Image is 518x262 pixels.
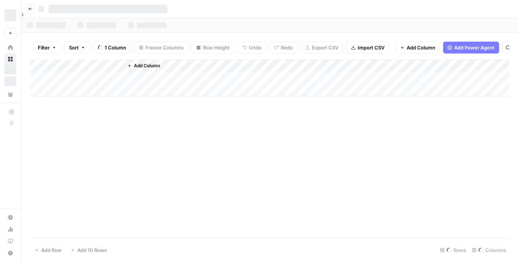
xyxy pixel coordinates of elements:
span: Add 10 Rows [77,246,107,254]
span: 1 Column [105,44,126,51]
a: Settings [4,211,16,223]
span: Add Power Agent [454,44,495,51]
button: Row Height [191,42,235,54]
div: Rows [437,244,469,256]
span: Undo [249,44,262,51]
span: Row Height [203,44,230,51]
span: Import CSV [358,44,384,51]
button: Export CSV [301,42,343,54]
button: Filter [33,42,61,54]
a: Browse [4,53,16,65]
a: Your Data [4,88,16,100]
span: Freeze Columns [145,44,184,51]
button: Add Row [30,244,66,256]
button: Sort [64,42,90,54]
span: Export CSV [312,44,338,51]
span: Add Column [407,44,435,51]
a: Usage [4,223,16,235]
button: Add Column [395,42,440,54]
button: Undo [237,42,266,54]
button: Redo [269,42,298,54]
span: Sort [69,44,79,51]
button: Add Column [124,61,163,71]
button: Add Power Agent [443,42,499,54]
div: Columns [469,244,509,256]
button: 1 Column [93,42,131,54]
span: Redo [281,44,293,51]
button: Import CSV [346,42,389,54]
a: Learning Hub [4,235,16,247]
span: Add Row [41,246,62,254]
button: Add 10 Rows [66,244,111,256]
button: Help + Support [4,247,16,259]
a: Home [4,42,16,54]
button: Freeze Columns [134,42,188,54]
span: Add Column [134,62,160,69]
span: Filter [38,44,50,51]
